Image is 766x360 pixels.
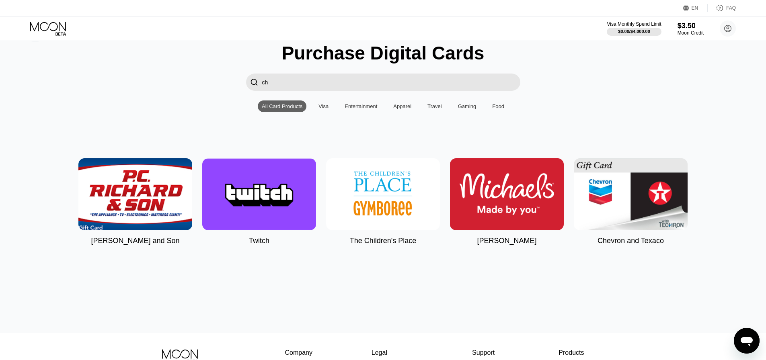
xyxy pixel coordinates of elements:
[607,21,661,27] div: Visa Monthly Spend Limit
[488,100,508,112] div: Food
[262,103,302,109] div: All Card Products
[318,103,329,109] div: Visa
[492,103,504,109] div: Food
[454,100,481,112] div: Gaming
[678,22,704,30] div: $3.50
[559,349,584,356] div: Products
[393,103,411,109] div: Apparel
[472,349,500,356] div: Support
[734,328,760,354] iframe: Button to launch messaging window, conversation in progress
[423,100,446,112] div: Travel
[618,29,650,34] div: $0.00 / $4,000.00
[678,30,704,36] div: Moon Credit
[350,237,417,245] div: The Children's Place
[282,42,485,64] div: Purchase Digital Cards
[246,74,262,91] div: 
[458,103,476,109] div: Gaming
[314,100,333,112] div: Visa
[683,4,708,12] div: EN
[692,5,698,11] div: EN
[345,103,377,109] div: Entertainment
[598,237,664,245] div: Chevron and Texaco
[427,103,442,109] div: Travel
[285,349,313,356] div: Company
[708,4,736,12] div: FAQ
[249,237,269,245] div: Twitch
[250,78,258,87] div: 
[341,100,381,112] div: Entertainment
[258,100,306,112] div: All Card Products
[607,21,661,36] div: Visa Monthly Spend Limit$0.00/$4,000.00
[678,22,704,36] div: $3.50Moon Credit
[389,100,415,112] div: Apparel
[91,237,179,245] div: [PERSON_NAME] and Son
[262,74,520,91] input: Search card products
[477,237,536,245] div: [PERSON_NAME]
[372,349,413,356] div: Legal
[726,5,736,11] div: FAQ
